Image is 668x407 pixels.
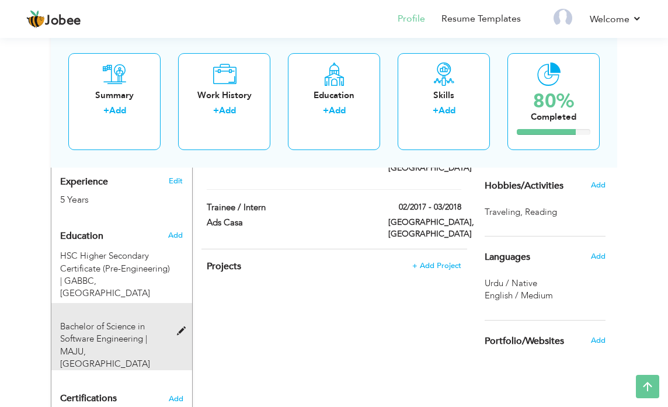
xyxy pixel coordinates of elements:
span: Reading [525,206,559,218]
div: Add your educational degree. [60,224,183,371]
a: Add [219,105,236,116]
label: Ads Casa [207,217,371,229]
label: + [433,105,439,117]
label: + [323,105,329,117]
label: + [103,105,109,117]
a: Edit [169,176,183,186]
span: Traveling [485,206,525,218]
span: Languages [485,252,530,263]
label: 02/2017 - 03/2018 [399,201,461,213]
div: Bachelor of Science in Software Engineering, [51,303,192,371]
span: Urdu / Native [485,277,537,289]
span: Add [591,251,606,262]
a: Jobee [26,10,81,29]
span: Add [591,335,606,346]
span: + Add Project [412,262,461,270]
span: Add [591,180,606,190]
span: Add the certifications you’ve earned. [169,395,183,403]
a: Add [439,105,455,116]
span: Add [168,230,183,241]
span: GABBC, [GEOGRAPHIC_DATA] [60,275,150,299]
span: Hobbies/Activities [485,181,563,192]
div: 5 Years [60,193,159,207]
span: English / Medium [485,290,553,301]
span: Education [60,231,103,242]
div: Completed [531,110,576,123]
img: jobee.io [26,10,45,29]
div: Skills [407,89,481,101]
a: Profile [398,12,425,26]
div: Education [297,89,371,101]
span: HSC Higher Secondary Certificate (Pre-Engineering), GABBC, [60,250,170,287]
div: Work History [187,89,261,101]
label: + [213,105,219,117]
h4: This helps to highlight the project, tools and skills you have worked on. [207,260,462,272]
label: [GEOGRAPHIC_DATA], [GEOGRAPHIC_DATA] [388,217,462,240]
span: , [520,206,523,218]
label: Trainee / Intern [207,201,371,214]
span: Bachelor of Science in Software Engineering, MAJU, [60,321,147,345]
span: Certifications [60,392,117,405]
span: MAJU, [GEOGRAPHIC_DATA] [60,346,150,370]
div: Show your familiar languages. [485,236,606,302]
div: Summary [78,89,151,101]
span: Jobee [45,15,81,27]
a: Add [329,105,346,116]
div: HSC Higher Secondary Certificate (Pre-Engineering), [51,250,192,300]
a: Resume Templates [441,12,521,26]
div: Share some of your professional and personal interests. [476,165,615,206]
div: Share your links of online work [476,321,615,361]
a: Add [109,105,126,116]
span: Projects [207,260,241,273]
img: Profile Img [554,9,572,27]
span: Portfolio/Websites [485,336,564,347]
span: Experience [60,177,108,187]
div: 80% [531,91,576,110]
a: Welcome [590,12,642,26]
